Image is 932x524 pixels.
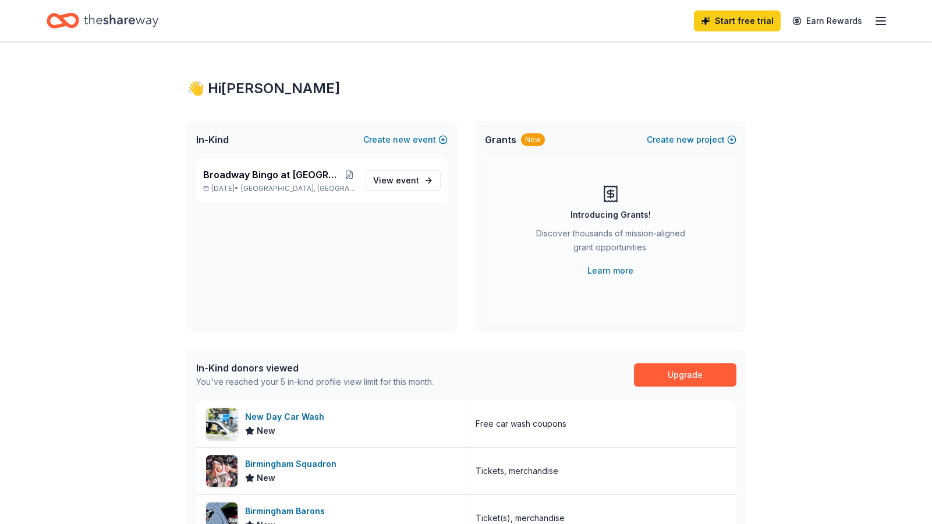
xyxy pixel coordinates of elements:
p: [DATE] • [203,184,356,193]
div: New Day Car Wash [245,410,329,424]
span: View [373,174,419,187]
span: new [393,133,410,147]
span: Broadway Bingo at [GEOGRAPHIC_DATA][US_STATE] [203,168,343,182]
span: Grants [485,133,516,147]
button: Createnewproject [647,133,736,147]
a: Start free trial [694,10,781,31]
div: Free car wash coupons [476,417,566,431]
button: Createnewevent [363,133,448,147]
span: In-Kind [196,133,229,147]
img: Image for New Day Car Wash [206,408,238,440]
div: 👋 Hi [PERSON_NAME] [187,79,746,98]
div: You've reached your 5 in-kind profile view limit for this month. [196,375,434,389]
a: Learn more [587,264,633,278]
div: In-Kind donors viewed [196,361,434,375]
span: New [257,424,275,438]
span: new [676,133,694,147]
img: Image for Birmingham Squadron [206,455,238,487]
div: Introducing Grants! [570,208,651,222]
div: Birmingham Barons [245,504,329,518]
a: View event [366,170,441,191]
div: New [521,133,545,146]
a: Upgrade [634,363,736,387]
a: Home [47,7,158,34]
span: [GEOGRAPHIC_DATA], [GEOGRAPHIC_DATA] [241,184,356,193]
div: Tickets, merchandise [476,464,558,478]
div: Birmingham Squadron [245,457,341,471]
div: Discover thousands of mission-aligned grant opportunities. [531,226,690,259]
span: New [257,471,275,485]
a: Earn Rewards [785,10,869,31]
span: event [396,175,419,185]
